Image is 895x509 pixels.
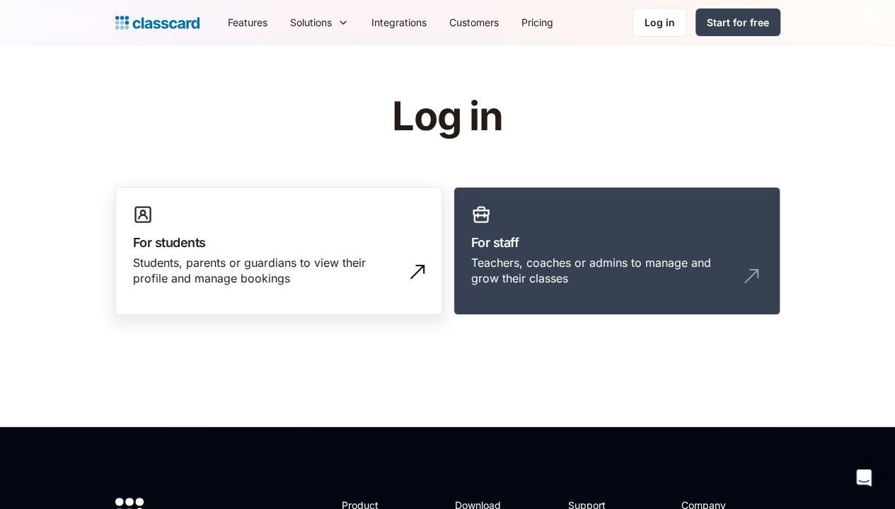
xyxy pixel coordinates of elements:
[290,15,332,30] div: Solutions
[223,95,672,139] h1: Log in
[707,15,769,30] div: Start for free
[216,6,279,38] a: Features
[360,6,438,38] a: Integrations
[471,233,763,252] h3: For staff
[645,15,675,30] div: Log in
[279,6,360,38] div: Solutions
[115,13,200,33] a: home
[133,233,425,252] h3: For students
[438,6,510,38] a: Customers
[454,187,780,316] a: For staffTeachers, coaches or admins to manage and grow their classes
[510,6,565,38] a: Pricing
[133,255,396,287] div: Students, parents or guardians to view their profile and manage bookings
[115,187,442,316] a: For studentsStudents, parents or guardians to view their profile and manage bookings
[471,255,734,287] div: Teachers, coaches or admins to manage and grow their classes
[633,8,687,37] a: Log in
[847,461,881,495] div: Open Intercom Messenger
[695,8,780,36] a: Start for free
